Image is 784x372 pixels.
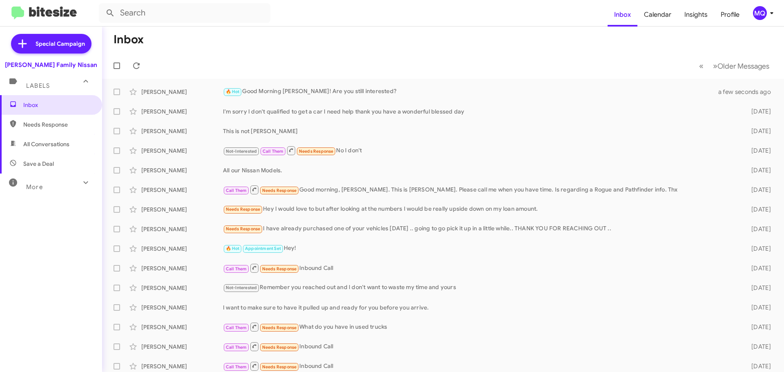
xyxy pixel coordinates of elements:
div: [DATE] [738,127,777,135]
span: Not-Interested [226,149,257,154]
div: [DATE] [738,245,777,253]
div: [DATE] [738,166,777,174]
span: Needs Response [262,188,297,193]
input: Search [99,3,270,23]
span: Needs Response [226,226,261,232]
a: Calendar [637,3,678,27]
span: Needs Response [262,364,297,370]
div: This is not [PERSON_NAME] [223,127,738,135]
span: Call Them [226,188,247,193]
h1: Inbox [114,33,144,46]
span: Appointment Set [245,246,281,251]
div: [DATE] [738,225,777,233]
div: [DATE] [738,343,777,351]
button: Next [708,58,774,74]
div: [DATE] [738,205,777,214]
div: Good Morning [PERSON_NAME]! Are you still interested? [223,87,728,96]
span: 🔥 Hot [226,246,240,251]
div: MQ [753,6,767,20]
div: I want to make sure to have it pulled up and ready for you before you arrive. [223,303,738,312]
div: [DATE] [738,323,777,331]
div: [DATE] [738,284,777,292]
span: Call Them [226,345,247,350]
a: Insights [678,3,714,27]
div: Inbound Call [223,263,738,273]
a: Inbox [608,3,637,27]
span: Needs Response [262,325,297,330]
button: Previous [694,58,708,74]
div: [DATE] [738,362,777,370]
span: Needs Response [262,266,297,272]
button: MQ [746,6,775,20]
span: Needs Response [262,345,297,350]
span: Call Them [263,149,284,154]
div: What do you have in used trucks [223,322,738,332]
div: [DATE] [738,303,777,312]
div: [DATE] [738,264,777,272]
div: [DATE] [738,186,777,194]
span: Call Them [226,266,247,272]
a: Special Campaign [11,34,91,53]
div: All our Nissan Models. [223,166,738,174]
span: Call Them [226,364,247,370]
span: « [699,61,704,71]
a: Profile [714,3,746,27]
div: Inbound Call [223,341,738,352]
div: I have already purchased one of your vehicles [DATE] .. going to go pick it up in a little while.... [223,224,738,234]
span: Special Campaign [36,40,85,48]
nav: Page navigation example [695,58,774,74]
div: I'm sorry I don't qualified to get a car I need help thank you have a wonderful blessed day [223,107,738,116]
span: 🔥 Hot [226,89,240,94]
div: Remember you reached out and I don't want to waste my time and yours [223,283,738,292]
div: Good morning, [PERSON_NAME]. This is [PERSON_NAME]. Please call me when you have time. Is regardi... [223,185,738,195]
span: Not-Interested [226,285,257,290]
span: Needs Response [226,207,261,212]
div: Inbound Call [223,361,738,371]
div: No I don't [223,145,738,156]
span: » [713,61,717,71]
div: a few seconds ago [728,88,777,96]
div: Hey I would love to but after looking at the numbers I would be really upside down on my loan amo... [223,205,738,214]
span: Call Them [226,325,247,330]
div: Hey! [223,244,738,253]
span: Needs Response [299,149,334,154]
div: [DATE] [738,147,777,155]
div: [DATE] [738,107,777,116]
span: Older Messages [717,62,769,71]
